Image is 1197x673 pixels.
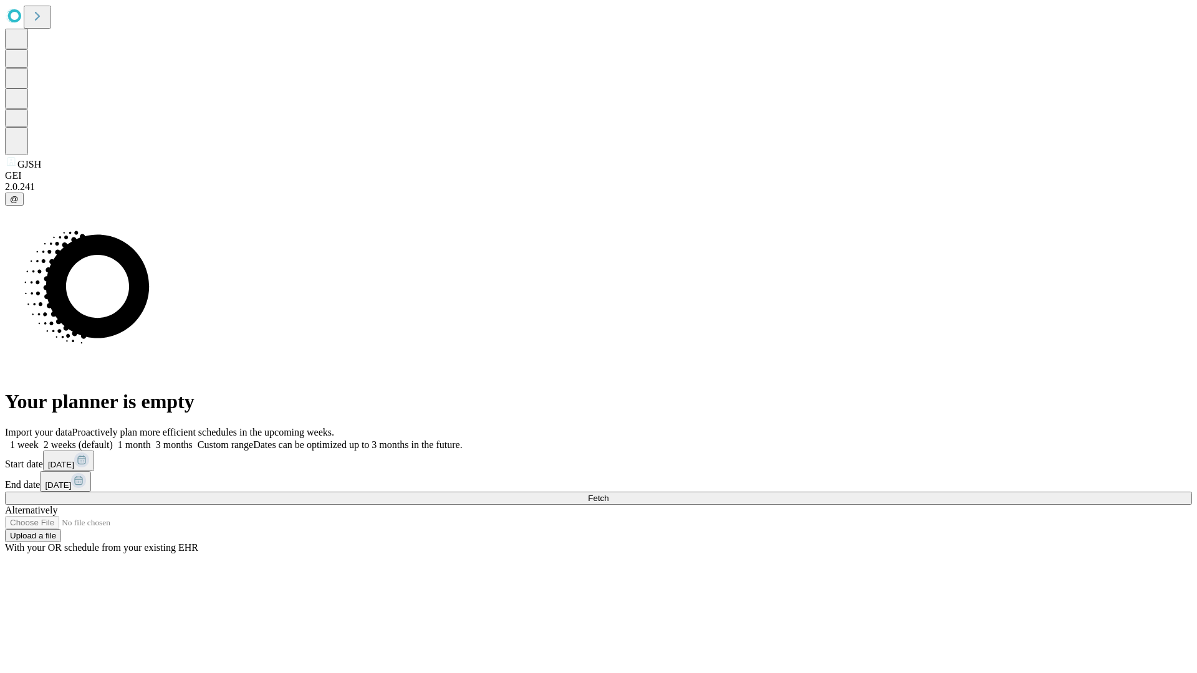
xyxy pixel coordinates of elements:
div: End date [5,471,1192,492]
div: Start date [5,451,1192,471]
span: Import your data [5,427,72,437]
span: [DATE] [45,480,71,490]
h1: Your planner is empty [5,390,1192,413]
span: Fetch [588,494,608,503]
span: 2 weeks (default) [44,439,113,450]
button: [DATE] [40,471,91,492]
span: 1 month [118,439,151,450]
span: GJSH [17,159,41,169]
span: 3 months [156,439,193,450]
button: @ [5,193,24,206]
span: [DATE] [48,460,74,469]
span: Alternatively [5,505,57,515]
button: [DATE] [43,451,94,471]
div: GEI [5,170,1192,181]
span: With your OR schedule from your existing EHR [5,542,198,553]
div: 2.0.241 [5,181,1192,193]
span: @ [10,194,19,204]
span: Custom range [198,439,253,450]
span: Dates can be optimized up to 3 months in the future. [253,439,462,450]
span: 1 week [10,439,39,450]
button: Upload a file [5,529,61,542]
span: Proactively plan more efficient schedules in the upcoming weeks. [72,427,334,437]
button: Fetch [5,492,1192,505]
